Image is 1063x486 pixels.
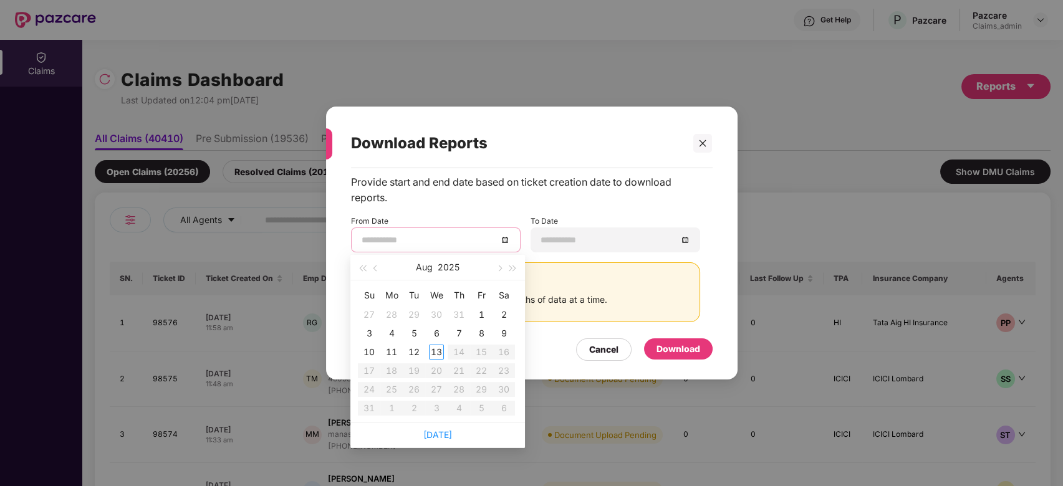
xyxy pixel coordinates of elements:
td: 2025-08-10 [358,343,380,361]
div: 11 [384,345,399,360]
div: 10 [362,345,377,360]
div: 12 [406,345,421,360]
th: Su [358,285,380,305]
td: 2025-07-27 [358,305,380,324]
div: Download [657,342,700,356]
th: Mo [380,285,403,305]
td: 2025-08-01 [470,305,493,324]
div: 27 [362,307,377,322]
td: 2025-08-03 [358,324,380,343]
div: 6 [429,326,444,341]
td: 2025-08-05 [403,324,425,343]
td: 2025-08-02 [493,305,515,324]
div: 2 [496,307,511,322]
div: 29 [406,307,421,322]
a: [DATE] [423,429,452,440]
div: Download Reports [351,119,683,168]
td: 2025-08-12 [403,343,425,361]
div: 1 [474,307,489,322]
div: Cancel [589,343,618,356]
td: 2025-07-28 [380,305,403,324]
td: 2025-08-04 [380,324,403,343]
button: 2025 [438,255,459,280]
td: 2025-08-08 [470,324,493,343]
div: Provide start and end date based on ticket creation date to download reports. [351,174,700,206]
th: Tu [403,285,425,305]
td: 2025-07-31 [448,305,470,324]
div: To Date [531,216,700,252]
div: 30 [429,307,444,322]
th: Th [448,285,470,305]
td: 2025-08-06 [425,324,448,343]
button: Aug [416,255,433,280]
td: 2025-08-07 [448,324,470,343]
div: 5 [406,326,421,341]
div: 31 [451,307,466,322]
div: From Date [351,216,521,252]
div: 4 [384,326,399,341]
div: 3 [362,326,377,341]
div: 28 [384,307,399,322]
span: close [698,139,707,148]
th: Sa [493,285,515,305]
th: We [425,285,448,305]
td: 2025-07-29 [403,305,425,324]
th: Fr [470,285,493,305]
div: 7 [451,326,466,341]
td: 2025-08-13 [425,343,448,361]
td: 2025-07-30 [425,305,448,324]
td: 2025-08-09 [493,324,515,343]
div: 9 [496,326,511,341]
td: 2025-08-11 [380,343,403,361]
div: 13 [429,345,444,360]
div: 8 [474,326,489,341]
